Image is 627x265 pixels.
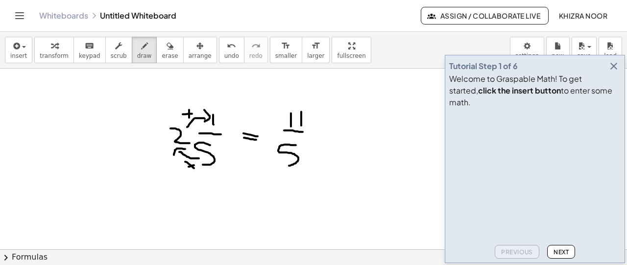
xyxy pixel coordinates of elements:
button: save [572,37,597,63]
i: format_size [281,40,290,52]
button: scrub [105,37,132,63]
span: save [577,52,591,59]
span: new [552,52,564,59]
button: Next [547,245,575,259]
i: redo [251,40,261,52]
i: keyboard [85,40,94,52]
span: insert [10,52,27,59]
button: redoredo [244,37,268,63]
button: erase [156,37,183,63]
button: draw [132,37,157,63]
button: arrange [183,37,217,63]
i: format_size [311,40,320,52]
button: fullscreen [332,37,371,63]
span: scrub [111,52,127,59]
span: fullscreen [337,52,365,59]
button: load [599,37,622,63]
span: draw [137,52,152,59]
button: keyboardkeypad [73,37,106,63]
span: settings [515,52,539,59]
button: new [546,37,570,63]
button: Assign / Collaborate Live [421,7,549,24]
button: undoundo [219,37,244,63]
span: load [604,52,617,59]
span: Next [554,248,569,256]
span: keypad [79,52,100,59]
span: arrange [189,52,212,59]
button: insert [5,37,32,63]
span: redo [249,52,263,59]
b: click the insert button [478,85,561,96]
button: format_sizesmaller [270,37,302,63]
a: Whiteboards [39,11,88,21]
div: Tutorial Step 1 of 6 [449,60,518,72]
span: transform [40,52,69,59]
button: Khizra Noor [551,7,615,24]
span: Assign / Collaborate Live [429,11,540,20]
span: Khizra Noor [558,11,607,20]
button: transform [34,37,74,63]
button: settings [510,37,544,63]
button: Toggle navigation [12,8,27,24]
span: erase [162,52,178,59]
div: Welcome to Graspable Math! To get started, to enter some math. [449,73,621,108]
span: larger [307,52,324,59]
span: undo [224,52,239,59]
span: smaller [275,52,297,59]
i: undo [227,40,236,52]
button: format_sizelarger [302,37,330,63]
